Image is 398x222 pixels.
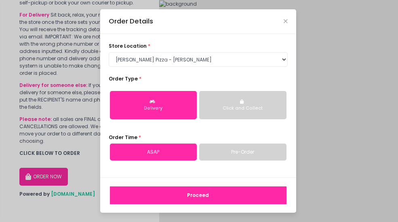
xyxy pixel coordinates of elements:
div: Delivery [115,105,192,112]
div: Order Details [109,17,153,26]
a: ASAP [110,144,197,161]
span: Order Time [109,134,137,141]
button: Proceed [110,186,286,204]
button: Click and Collect [199,91,286,119]
div: Click and Collect [204,105,281,112]
span: store location [109,42,147,49]
a: Pre-Order [199,144,286,161]
button: Close [284,19,288,23]
span: Order Type [109,75,138,82]
button: Delivery [110,91,197,119]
